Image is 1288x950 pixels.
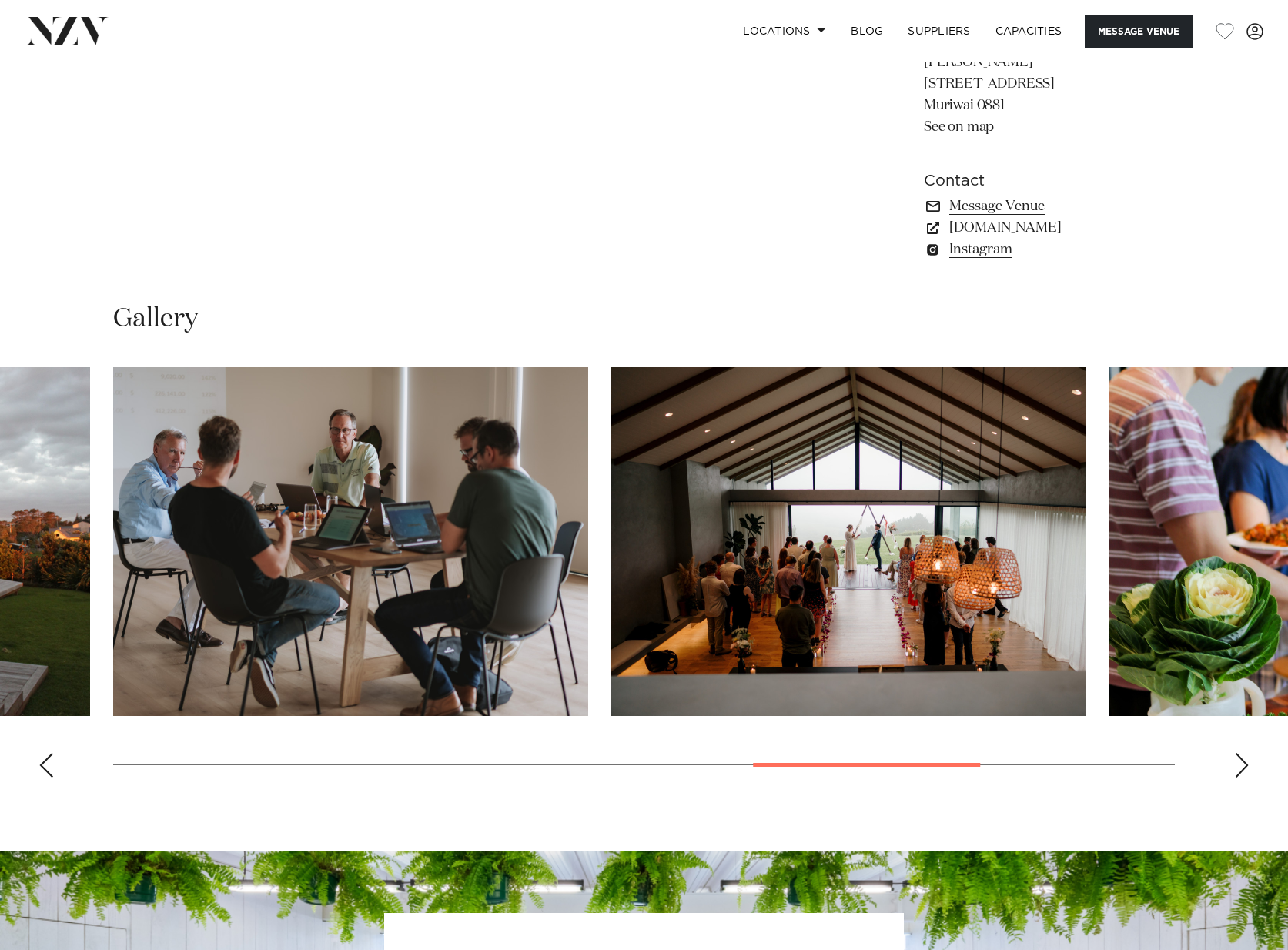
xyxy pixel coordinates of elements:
[924,169,1175,192] h6: Contact
[924,239,1175,260] a: Instagram
[113,302,198,336] h2: Gallery
[895,15,982,48] a: SUPPLIERS
[1085,15,1193,48] button: Message Venue
[731,15,838,48] a: Locations
[25,17,109,45] img: nzv-logo.png
[113,367,588,716] swiper-slide: 7 / 10
[924,196,1175,217] a: Message Venue
[924,217,1175,239] a: [DOMAIN_NAME]
[924,52,1175,139] p: [PERSON_NAME] [STREET_ADDRESS] Muriwai 0881
[838,15,895,48] a: BLOG
[611,367,1086,716] swiper-slide: 8 / 10
[983,15,1075,48] a: Capacities
[924,120,994,134] a: See on map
